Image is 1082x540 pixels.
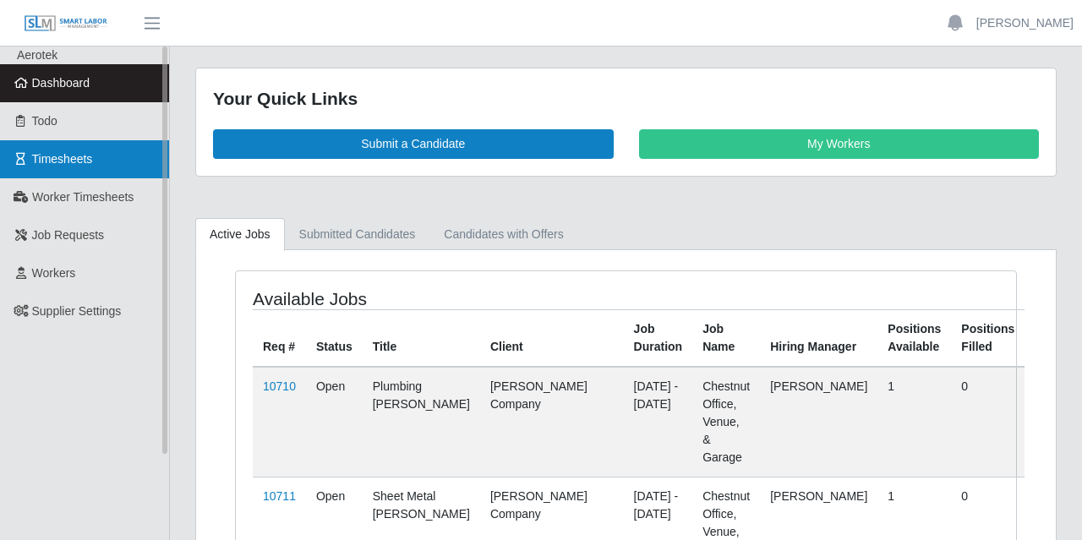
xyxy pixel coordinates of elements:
[692,367,760,477] td: Chestnut Office, Venue, & Garage
[195,218,285,251] a: Active Jobs
[692,309,760,367] th: Job Name
[213,85,1039,112] div: Your Quick Links
[32,190,134,204] span: Worker Timesheets
[263,379,296,393] a: 10710
[624,309,693,367] th: Job Duration
[17,48,57,62] span: Aerotek
[32,76,90,90] span: Dashboard
[480,309,624,367] th: Client
[429,218,577,251] a: Candidates with Offers
[363,309,480,367] th: Title
[877,309,951,367] th: Positions Available
[951,367,1025,477] td: 0
[253,309,306,367] th: Req #
[760,367,877,477] td: [PERSON_NAME]
[263,489,296,503] a: 10711
[760,309,877,367] th: Hiring Manager
[306,309,363,367] th: Status
[32,266,76,280] span: Workers
[363,367,480,477] td: Plumbing [PERSON_NAME]
[480,367,624,477] td: [PERSON_NAME] Company
[253,288,549,309] h4: Available Jobs
[32,228,105,242] span: Job Requests
[306,367,363,477] td: Open
[213,129,614,159] a: Submit a Candidate
[951,309,1025,367] th: Positions Filled
[976,14,1074,32] a: [PERSON_NAME]
[32,152,93,166] span: Timesheets
[32,304,122,318] span: Supplier Settings
[24,14,108,33] img: SLM Logo
[32,114,57,128] span: Todo
[285,218,430,251] a: Submitted Candidates
[877,367,951,477] td: 1
[624,367,693,477] td: [DATE] - [DATE]
[639,129,1040,159] a: My Workers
